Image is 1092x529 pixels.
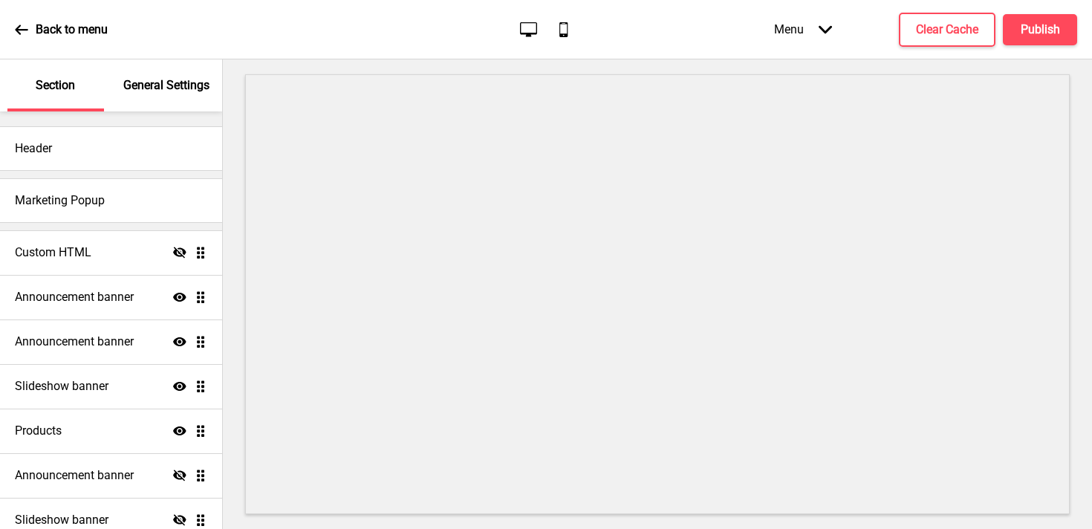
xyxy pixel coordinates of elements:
[15,192,105,209] h4: Marketing Popup
[15,512,108,528] h4: Slideshow banner
[1003,14,1077,45] button: Publish
[15,10,108,50] a: Back to menu
[899,13,995,47] button: Clear Cache
[759,7,847,51] div: Menu
[123,77,209,94] p: General Settings
[15,289,134,305] h4: Announcement banner
[15,423,62,439] h4: Products
[15,244,91,261] h4: Custom HTML
[15,467,134,484] h4: Announcement banner
[15,334,134,350] h4: Announcement banner
[1021,22,1060,38] h4: Publish
[36,22,108,38] p: Back to menu
[15,378,108,395] h4: Slideshow banner
[916,22,978,38] h4: Clear Cache
[15,140,52,157] h4: Header
[36,77,75,94] p: Section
